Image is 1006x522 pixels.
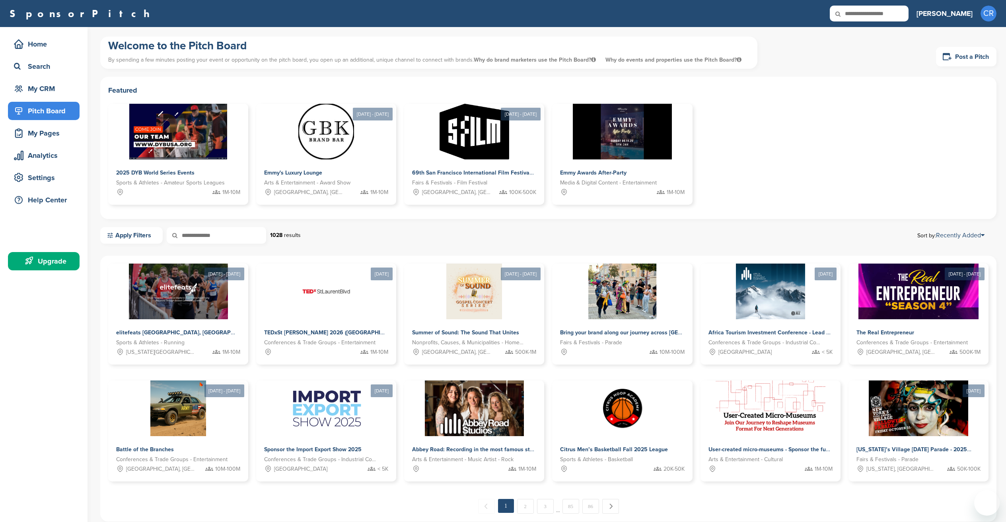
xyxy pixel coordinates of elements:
div: [DATE] [963,384,985,397]
span: 1M-10M [370,348,388,357]
span: Arts & Entertainment - Music Artist - Rock [412,455,514,464]
img: Sponsorpitch & [716,380,825,436]
div: [DATE] - [DATE] [501,108,541,120]
span: [GEOGRAPHIC_DATA] [274,465,327,473]
img: Sponsorpitch & [573,104,672,159]
a: Sponsorpitch & 2025 DYB World Series Events Sports & Athletes - Amateur Sports Leagues 1M-10M [108,104,248,205]
span: Sports & Athletes - Running [116,338,185,347]
span: [GEOGRAPHIC_DATA], [GEOGRAPHIC_DATA] [422,188,493,197]
span: [US_STATE][GEOGRAPHIC_DATA], [GEOGRAPHIC_DATA] [126,348,197,357]
a: [DATE] - [DATE] Sponsorpitch & Summer of Sound: The Sound That Unites Nonprofits, Causes, & Munic... [404,251,544,365]
span: Conferences & Trade Groups - Entertainment [116,455,228,464]
span: Sort by: [917,232,985,239]
span: Conferences & Trade Groups - Entertainment [264,338,376,347]
div: [DATE] [371,384,393,397]
a: Search [8,57,80,76]
a: Post a Pitch [936,47,996,66]
img: Sponsorpitch & [150,380,206,436]
a: [DATE] - [DATE] Sponsorpitch & Emmy's Luxury Lounge Arts & Entertainment - Award Show [GEOGRAPHIC... [256,91,396,205]
span: 1M-10M [222,348,240,357]
span: Fairs & Festivals - Parade [560,338,622,347]
a: [DATE] Sponsorpitch & TEDxSt [PERSON_NAME] 2026 ([GEOGRAPHIC_DATA], [GEOGRAPHIC_DATA]) – Let’s Cr... [256,251,396,365]
span: Bring your brand along our journey across [GEOGRAPHIC_DATA] and [GEOGRAPHIC_DATA] [560,329,796,336]
a: [DATE] - [DATE] Sponsorpitch & elitefeats [GEOGRAPHIC_DATA], [GEOGRAPHIC_DATA] and Northeast Even... [108,251,248,365]
span: Arts & Entertainment - Cultural [708,455,783,464]
span: Summer of Sound: The Sound That Unites [412,329,519,336]
span: CR [981,6,996,21]
a: Apply Filters [100,227,163,244]
span: Nonprofits, Causes, & Municipalities - Homelessness [412,338,524,347]
span: [US_STATE]’s Village [DATE] Parade - 2025 [856,446,967,453]
span: Conferences & Trade Groups - Entertainment [856,338,968,347]
div: [DATE] - [DATE] [204,268,244,280]
span: 2025 DYB World Series Events [116,169,195,176]
span: Abbey Road: Recording in the most famous studio [412,446,541,453]
div: Settings [12,171,80,185]
span: 500K-1M [959,348,981,357]
a: Sponsorpitch & Emmy Awards After-Party Media & Digital Content - Entertainment 1M-10M [552,104,692,205]
span: 1M-10M [815,465,833,473]
img: Sponsorpitch & [284,380,369,436]
span: < 5K [822,348,833,357]
h1: Welcome to the Pitch Board [108,39,749,53]
img: Sponsorpitch & [129,104,228,159]
span: Why do brand marketers use the Pitch Board? [474,56,597,63]
span: 500K-1M [515,348,536,357]
a: Home [8,35,80,53]
span: 1M-10M [370,188,388,197]
span: 69th San Francisco International Film Festival [412,169,531,176]
a: [DATE] - [DATE] Sponsorpitch & The Real Entrepreneur Conferences & Trade Groups - Entertainment [... [848,251,988,365]
div: Help Center [12,193,80,207]
img: Sponsorpitch & [425,380,524,436]
a: Sponsorpitch & Bring your brand along our journey across [GEOGRAPHIC_DATA] and [GEOGRAPHIC_DATA] ... [552,264,692,365]
div: Home [12,37,80,51]
span: 100K-500K [509,188,536,197]
span: Emmy's Luxury Lounge [264,169,322,176]
span: Sponsor the Import Export Show 2025 [264,446,362,453]
span: Citrus Men’s Basketball Fall 2025 League [560,446,668,453]
a: [DATE] - [DATE] Sponsorpitch & Battle of the Branches Conferences & Trade Groups - Entertainment ... [108,368,248,481]
img: Sponsorpitch & [298,264,354,319]
strong: 1028 [270,232,282,239]
img: Sponsorpitch & [858,264,979,319]
img: Sponsorpitch & [298,104,354,159]
div: [DATE] - [DATE] [501,268,541,280]
span: 10M-100M [215,465,240,473]
span: [GEOGRAPHIC_DATA], [GEOGRAPHIC_DATA] [866,348,937,357]
a: Sponsorpitch & Citrus Men’s Basketball Fall 2025 League Sports & Athletes - Basketball 20K-50K [552,380,692,481]
span: [GEOGRAPHIC_DATA], [GEOGRAPHIC_DATA] [422,348,493,357]
span: The Real Entrepreneur [856,329,914,336]
span: Emmy Awards After-Party [560,169,627,176]
span: User-created micro-museums - Sponsor the future of cultural storytelling [708,446,895,453]
span: results [284,232,301,239]
span: [GEOGRAPHIC_DATA], [GEOGRAPHIC_DATA] [274,188,345,197]
a: [DATE] - [DATE] Sponsorpitch & 69th San Francisco International Film Festival Fairs & Festivals -... [404,91,544,205]
span: 10M-100M [660,348,685,357]
span: Arts & Entertainment - Award Show [264,179,350,187]
a: Help Center [8,191,80,209]
span: … [556,499,560,513]
span: Why do events and properties use the Pitch Board? [605,56,741,63]
div: My CRM [12,82,80,96]
a: [DATE] Sponsorpitch & Sponsor the Import Export Show 2025 Conferences & Trade Groups - Industrial... [256,368,396,481]
h2: Featured [108,85,988,96]
div: [DATE] [371,268,393,280]
div: [DATE] [815,268,837,280]
a: My CRM [8,80,80,98]
span: Conferences & Trade Groups - Industrial Conference [708,338,821,347]
span: Battle of the Branches [116,446,174,453]
a: Next → [602,499,619,514]
span: Media & Digital Content - Entertainment [560,179,657,187]
a: 2 [517,499,534,514]
div: Upgrade [12,254,80,268]
span: 20K-50K [664,465,685,473]
a: 3 [537,499,554,514]
h3: [PERSON_NAME] [916,8,973,19]
a: Settings [8,169,80,187]
a: [DATE] Sponsorpitch & [US_STATE]’s Village [DATE] Parade - 2025 Fairs & Festivals - Parade [US_ST... [848,368,988,481]
a: [DATE] Sponsorpitch & Africa Tourism Investment Conference - Lead Sponsor Conferences & Trade Gro... [701,251,841,365]
span: Fairs & Festivals - Film Festival [412,179,487,187]
span: [GEOGRAPHIC_DATA], [GEOGRAPHIC_DATA], [US_STATE][GEOGRAPHIC_DATA], [GEOGRAPHIC_DATA], [GEOGRAPHIC... [126,465,197,473]
span: [GEOGRAPHIC_DATA] [718,348,772,357]
div: My Pages [12,126,80,140]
